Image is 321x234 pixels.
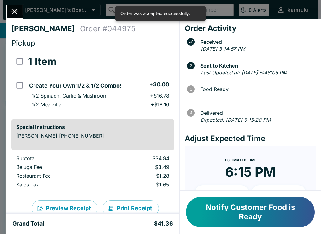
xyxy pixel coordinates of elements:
[108,164,169,170] p: $3.49
[150,93,169,99] p: + $16.78
[11,38,35,48] span: Pickup
[190,87,192,92] text: 3
[16,181,98,188] p: Sales Tax
[108,181,169,188] p: $1.65
[197,39,316,45] span: Received
[108,173,169,179] p: $1.28
[225,164,276,180] time: 6:15 PM
[28,55,56,68] h3: 1 Item
[197,63,316,69] span: Sent to Kitchen
[151,101,169,108] p: + $18.16
[11,50,174,114] table: orders table
[16,173,98,179] p: Restaurant Fee
[108,155,169,161] p: $34.94
[103,200,159,216] button: Print Receipt
[13,220,44,227] h5: Grand Total
[16,124,169,130] h6: Special Instructions
[32,93,108,99] p: 1/2 Spinach, Garlic & Mushroom
[197,86,316,92] span: Food Ready
[185,24,316,33] h4: Order Activity
[190,63,192,68] text: 2
[149,81,169,88] h5: + $0.00
[195,185,249,201] button: + 10
[185,134,316,143] h4: Adjust Expected Time
[16,164,98,170] p: Beluga Fee
[32,101,61,108] p: 1/2 Meatzilla
[154,220,173,227] h5: $41.36
[201,46,245,52] em: [DATE] 3:14:57 PM
[16,133,169,139] p: [PERSON_NAME] [PHONE_NUMBER]
[80,24,135,33] h4: Order # 044975
[32,200,97,216] button: Preview Receipt
[201,69,287,76] em: Last Updated at: [DATE] 5:46:05 PM
[189,110,192,115] text: 4
[186,197,315,227] button: Notify Customer Food is Ready
[16,155,98,161] p: Subtotal
[225,158,257,162] span: Estimated Time
[7,5,23,18] button: Close
[11,155,174,190] table: orders table
[11,24,80,33] h4: [PERSON_NAME]
[29,82,122,89] h5: Create Your Own 1/2 & 1/2 Combo!
[197,110,316,116] span: Delivered
[120,8,190,19] div: Order was accepted successfully.
[251,185,306,201] button: + 20
[200,117,271,123] em: Expected: [DATE] 6:15:28 PM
